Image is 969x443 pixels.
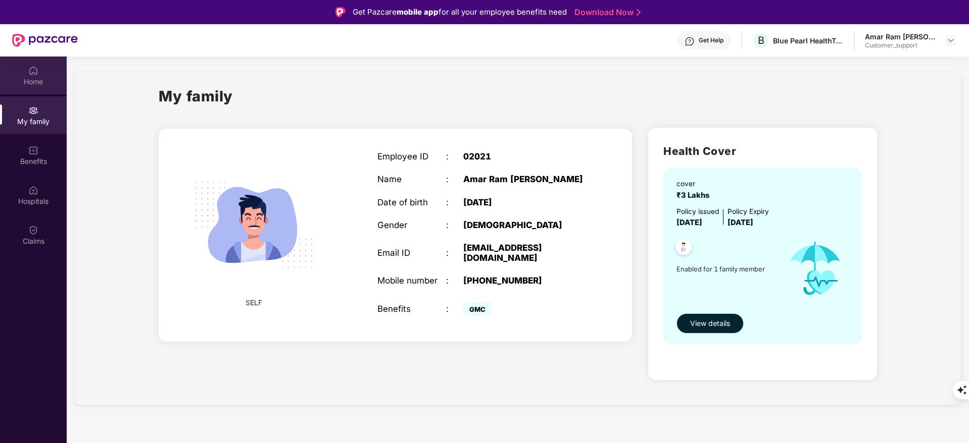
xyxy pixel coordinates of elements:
span: Enabled for 1 family member [676,264,778,274]
span: View details [690,318,730,329]
a: Download Now [574,7,638,18]
img: svg+xml;base64,PHN2ZyB4bWxucz0iaHR0cDovL3d3dy53My5vcmcvMjAwMC9zdmciIHdpZHRoPSI0OC45NDMiIGhlaWdodD... [671,236,696,261]
div: [DATE] [463,197,584,207]
div: Date of birth [377,197,446,207]
div: Policy issued [676,206,719,217]
img: svg+xml;base64,PHN2ZyBpZD0iRHJvcGRvd24tMzJ4MzIiIHhtbG5zPSJodHRwOi8vd3d3LnczLm9yZy8yMDAwL3N2ZyIgd2... [947,36,955,44]
strong: mobile app [397,7,439,17]
img: svg+xml;base64,PHN2ZyBpZD0iSGVscC0zMngzMiIgeG1sbnM9Imh0dHA6Ly93d3cudzMub3JnLzIwMDAvc3ZnIiB3aWR0aD... [685,36,695,46]
h2: Health Cover [663,143,862,159]
div: Name [377,174,446,184]
span: [DATE] [728,218,753,227]
div: [DEMOGRAPHIC_DATA] [463,220,584,230]
span: SELF [246,297,262,308]
div: [EMAIL_ADDRESS][DOMAIN_NAME] [463,243,584,263]
img: svg+xml;base64,PHN2ZyBpZD0iQ2xhaW0iIHhtbG5zPSJodHRwOi8vd3d3LnczLm9yZy8yMDAwL3N2ZyIgd2lkdGg9IjIwIi... [28,225,38,235]
div: 02021 [463,151,584,161]
img: icon [778,229,852,308]
img: svg+xml;base64,PHN2ZyB3aWR0aD0iMjAiIGhlaWdodD0iMjAiIHZpZXdCb3g9IjAgMCAyMCAyMCIgZmlsbD0ibm9uZSIgeG... [28,105,38,116]
div: cover [676,179,713,190]
div: [PHONE_NUMBER] [463,275,584,286]
div: Gender [377,220,446,230]
img: svg+xml;base64,PHN2ZyBpZD0iQmVuZWZpdHMiIHhtbG5zPSJodHRwOi8vd3d3LnczLm9yZy8yMDAwL3N2ZyIgd2lkdGg9Ij... [28,145,38,155]
button: View details [676,313,744,334]
div: : [446,248,463,258]
div: Get Pazcare for all your employee benefits need [353,6,567,18]
img: Stroke [637,7,641,18]
div: Customer_support [865,41,936,49]
span: [DATE] [676,218,702,227]
img: New Pazcare Logo [12,34,78,47]
div: Get Help [699,36,723,44]
div: : [446,197,463,207]
div: : [446,174,463,184]
h1: My family [159,85,233,107]
div: : [446,304,463,314]
div: Amar Ram [PERSON_NAME] [463,174,584,184]
div: : [446,151,463,161]
div: Policy Expiry [728,206,769,217]
div: Employee ID [377,151,446,161]
img: svg+xml;base64,PHN2ZyBpZD0iSG9zcGl0YWxzIiB4bWxucz0iaHR0cDovL3d3dy53My5vcmcvMjAwMC9zdmciIHdpZHRoPS... [28,185,38,195]
div: : [446,275,463,286]
div: Amar Ram [PERSON_NAME] [865,32,936,41]
div: Mobile number [377,275,446,286]
div: : [446,220,463,230]
span: GMC [463,302,492,316]
img: svg+xml;base64,PHN2ZyB4bWxucz0iaHR0cDovL3d3dy53My5vcmcvMjAwMC9zdmciIHdpZHRoPSIyMjQiIGhlaWdodD0iMT... [181,152,326,297]
img: Logo [335,7,346,17]
span: B [758,34,764,46]
span: ₹3 Lakhs [676,191,713,200]
div: Blue Pearl HealthTech Private limited [773,36,844,45]
div: Benefits [377,304,446,314]
img: svg+xml;base64,PHN2ZyBpZD0iSG9tZSIgeG1sbnM9Imh0dHA6Ly93d3cudzMub3JnLzIwMDAvc3ZnIiB3aWR0aD0iMjAiIG... [28,66,38,76]
div: Email ID [377,248,446,258]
